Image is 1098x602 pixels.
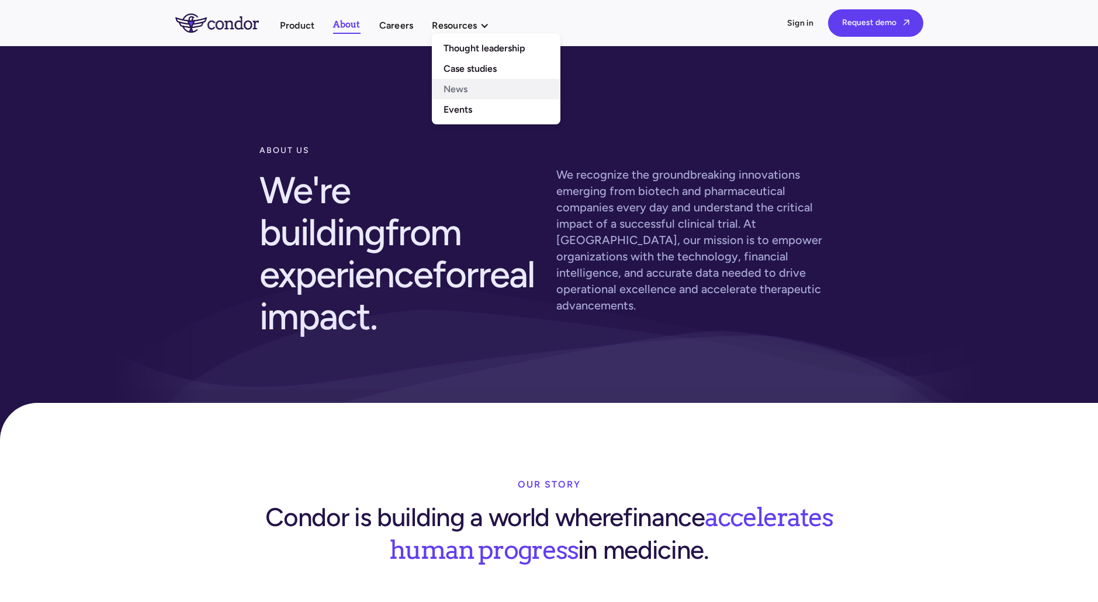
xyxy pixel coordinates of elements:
[432,58,560,79] a: Case studies
[175,13,280,32] a: home
[432,18,477,33] div: Resources
[333,17,360,34] a: About
[623,502,705,533] span: finance
[828,9,923,37] a: Request demo
[787,18,814,29] a: Sign in
[903,19,909,26] span: 
[259,210,462,297] span: from experience
[280,18,315,33] a: Product
[432,79,560,99] a: News
[432,38,560,58] a: Thought leadership
[379,18,414,33] a: Careers
[259,139,542,162] div: about us
[259,496,839,566] div: Condor is building a world where in medicine.
[432,99,560,120] a: Events
[518,473,581,496] div: our story
[259,162,542,345] h2: We're building for
[432,18,500,33] div: Resources
[432,33,560,124] nav: Resources
[259,252,535,339] span: real impact.
[556,166,839,314] p: We recognize the groundbreaking innovations emerging from biotech and pharmaceutical companies ev...
[389,497,832,565] span: accelerates human progress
